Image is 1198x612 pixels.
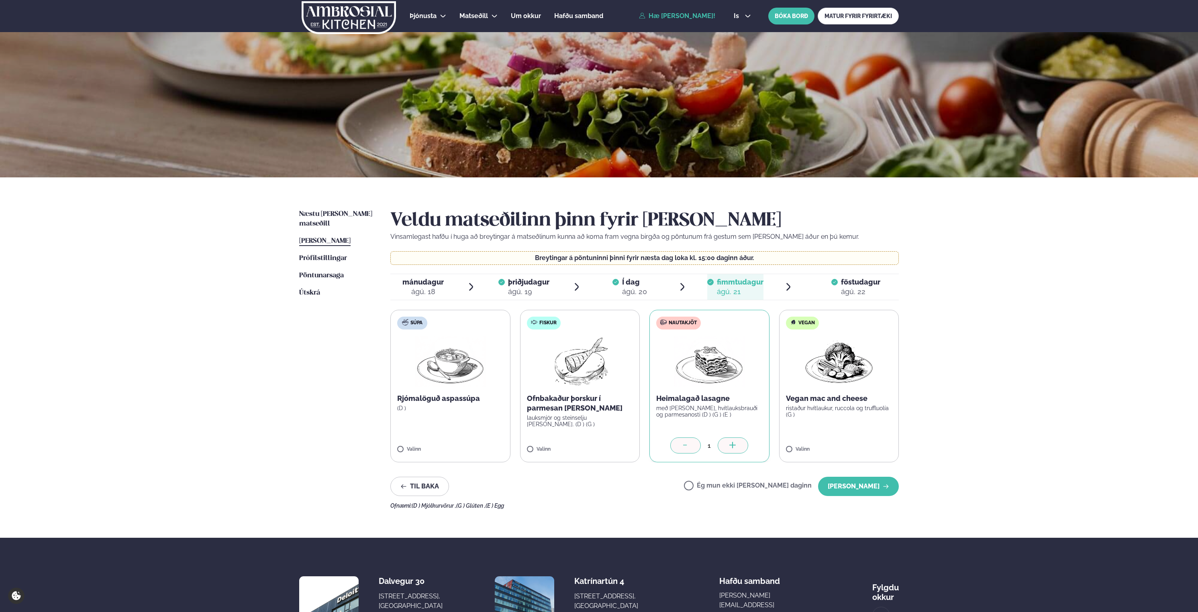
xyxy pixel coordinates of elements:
[544,336,615,387] img: Fish.png
[397,394,504,403] p: Rjómalöguð aspassúpa
[656,394,763,403] p: Heimalagað lasagne
[554,12,603,20] span: Hafðu samband
[410,11,437,21] a: Þjónusta
[786,405,892,418] p: ristaður hvítlaukur, ruccola og truffluolía (G )
[669,320,697,326] span: Nautakjöt
[415,336,486,387] img: Soup.png
[390,232,899,242] p: Vinsamlegast hafðu í huga að breytingar á matseðlinum kunna að koma fram vegna birgða og pöntunum...
[622,287,647,297] div: ágú. 20
[379,592,443,611] div: [STREET_ADDRESS], [GEOGRAPHIC_DATA]
[402,287,444,297] div: ágú. 18
[574,592,638,611] div: [STREET_ADDRESS], [GEOGRAPHIC_DATA]
[410,320,422,326] span: Súpa
[299,254,347,263] a: Prófílstillingar
[527,394,633,413] p: Ofnbakaður þorskur í parmesan [PERSON_NAME]
[734,13,741,19] span: is
[804,336,874,387] img: Vegan.png
[379,576,443,586] div: Dalvegur 30
[8,588,24,604] a: Cookie settings
[727,13,757,19] button: is
[299,288,320,298] a: Útskrá
[531,319,537,325] img: fish.svg
[299,209,374,229] a: Næstu [PERSON_NAME] matseðill
[299,255,347,262] span: Prófílstillingar
[818,8,899,24] a: MATUR FYRIR FYRIRTÆKI
[299,272,344,279] span: Pöntunarsaga
[390,209,899,232] h2: Veldu matseðilinn þinn fyrir [PERSON_NAME]
[390,502,899,509] div: Ofnæmi:
[539,320,557,326] span: Fiskur
[574,576,638,586] div: Katrínartún 4
[841,287,880,297] div: ágú. 22
[660,319,667,325] img: beef.svg
[841,278,880,286] span: föstudagur
[622,277,647,287] span: Í dag
[554,11,603,21] a: Hafðu samband
[818,477,899,496] button: [PERSON_NAME]
[459,12,488,20] span: Matseðill
[511,12,541,20] span: Um okkur
[402,319,408,325] img: soup.svg
[639,12,715,20] a: Hæ [PERSON_NAME]!
[399,255,891,261] p: Breytingar á pöntuninni þinni fyrir næsta dag loka kl. 15:00 daginn áður.
[459,11,488,21] a: Matseðill
[717,287,763,297] div: ágú. 21
[397,405,504,411] p: (D )
[790,319,796,325] img: Vegan.svg
[511,11,541,21] a: Um okkur
[299,238,351,244] span: [PERSON_NAME]
[701,441,718,450] div: 1
[412,502,456,509] span: (D ) Mjólkurvörur ,
[456,502,486,509] span: (G ) Glúten ,
[508,278,549,286] span: þriðjudagur
[786,394,892,403] p: Vegan mac and cheese
[299,271,344,281] a: Pöntunarsaga
[674,336,745,387] img: Lasagna.png
[717,278,763,286] span: fimmtudagur
[390,477,449,496] button: Til baka
[719,570,780,586] span: Hafðu samband
[508,287,549,297] div: ágú. 19
[656,405,763,418] p: með [PERSON_NAME], hvítlauksbrauði og parmesanosti (D ) (G ) (E )
[486,502,504,509] span: (E ) Egg
[527,415,633,427] p: lauksmjör og steinselju [PERSON_NAME]. (D ) (G )
[768,8,814,24] button: BÓKA BORÐ
[299,236,351,246] a: [PERSON_NAME]
[299,289,320,296] span: Útskrá
[299,211,372,227] span: Næstu [PERSON_NAME] matseðill
[402,278,444,286] span: mánudagur
[872,576,899,602] div: Fylgdu okkur
[301,1,397,34] img: logo
[798,320,815,326] span: Vegan
[410,12,437,20] span: Þjónusta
